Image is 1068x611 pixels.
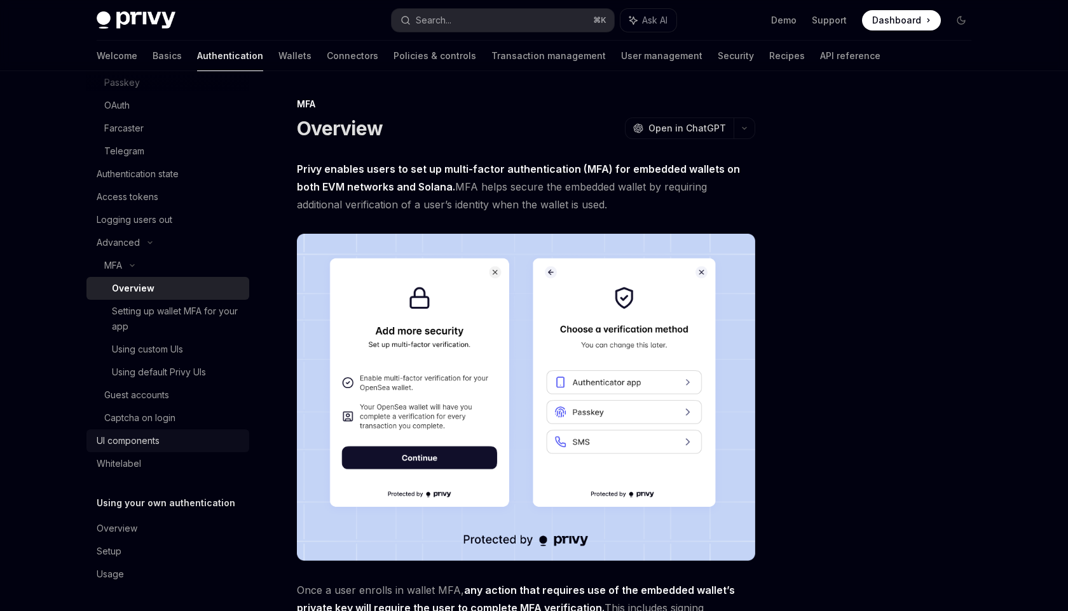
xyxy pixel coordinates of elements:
[327,41,378,71] a: Connectors
[104,144,144,159] div: Telegram
[97,495,235,511] h5: Using your own authentication
[771,14,797,27] a: Demo
[392,9,614,32] button: Search...⌘K
[97,433,160,448] div: UI components
[97,567,124,582] div: Usage
[642,14,667,27] span: Ask AI
[718,41,754,71] a: Security
[297,163,740,193] strong: Privy enables users to set up multi-factor authentication (MFA) for embedded wallets on both EVM ...
[278,41,311,71] a: Wallets
[593,15,606,25] span: ⌘ K
[97,212,172,227] div: Logging users out
[153,41,182,71] a: Basics
[86,429,249,452] a: UI components
[112,304,242,334] div: Setting up wallet MFA for your app
[86,300,249,338] a: Setting up wallet MFA for your app
[86,277,249,300] a: Overview
[86,208,249,231] a: Logging users out
[620,9,676,32] button: Ask AI
[86,452,249,475] a: Whitelabel
[86,338,249,361] a: Using custom UIs
[872,14,921,27] span: Dashboard
[97,235,140,250] div: Advanced
[104,121,144,136] div: Farcaster
[86,517,249,540] a: Overview
[491,41,606,71] a: Transaction management
[197,41,263,71] a: Authentication
[769,41,805,71] a: Recipes
[297,98,755,111] div: MFA
[104,258,122,273] div: MFA
[97,189,158,205] div: Access tokens
[97,11,175,29] img: dark logo
[416,13,451,28] div: Search...
[86,563,249,586] a: Usage
[86,185,249,208] a: Access tokens
[86,540,249,563] a: Setup
[86,384,249,406] a: Guest accounts
[86,117,249,140] a: Farcaster
[86,361,249,384] a: Using default Privy UIs
[297,117,383,140] h1: Overview
[86,94,249,117] a: OAuth
[97,521,137,536] div: Overview
[112,281,154,296] div: Overview
[86,140,249,163] a: Telegram
[297,234,755,561] img: images/MFA.png
[820,41,880,71] a: API reference
[86,406,249,429] a: Captcha on login
[104,410,175,426] div: Captcha on login
[648,122,726,135] span: Open in ChatGPT
[104,387,169,403] div: Guest accounts
[621,41,702,71] a: User management
[951,10,971,30] button: Toggle dark mode
[112,342,183,357] div: Using custom UIs
[812,14,847,27] a: Support
[97,544,121,559] div: Setup
[862,10,941,30] a: Dashboard
[97,456,141,471] div: Whitelabel
[297,160,755,213] span: MFA helps secure the embedded wallet by requiring additional verification of a user’s identity wh...
[97,41,137,71] a: Welcome
[625,117,734,139] button: Open in ChatGPT
[86,163,249,185] a: Authentication state
[97,166,179,182] div: Authentication state
[104,98,130,113] div: OAuth
[394,41,476,71] a: Policies & controls
[112,365,206,380] div: Using default Privy UIs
